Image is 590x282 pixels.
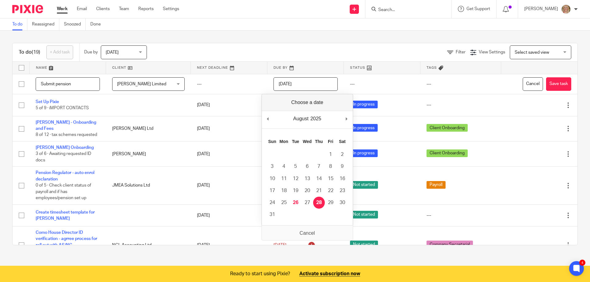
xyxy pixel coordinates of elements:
[427,181,446,189] span: Payroll
[36,100,59,104] a: Set Up Pixie
[479,50,505,54] span: View Settings
[336,160,348,172] button: 9
[268,139,276,144] abbr: Sunday
[36,183,91,200] span: 0 of 5 · Check client status of payroll and if has employees/pension set up
[106,167,191,204] td: JMEA Solutions Ltd
[278,185,290,197] button: 18
[32,50,40,55] span: (19)
[36,133,97,137] span: 8 of 12 · tax schemes requested
[303,139,312,144] abbr: Wednesday
[301,173,313,185] button: 13
[313,185,325,197] button: 21
[36,210,95,221] a: Create timesheet template for [PERSON_NAME]
[350,124,378,132] span: In progress
[313,197,325,209] button: 28
[106,50,119,55] span: [DATE]
[278,160,290,172] button: 4
[290,173,301,185] button: 12
[456,50,466,54] span: Filter
[36,106,89,110] span: 5 of 9 · iMPORT CONTACTS
[336,173,348,185] button: 16
[191,141,267,166] td: [DATE]
[350,101,378,108] span: In progress
[265,114,271,123] button: Previous Month
[273,243,286,247] span: [DATE]
[466,7,490,11] span: Get Support
[46,45,73,59] a: + Add task
[266,160,278,172] button: 3
[313,160,325,172] button: 7
[191,74,267,94] td: ---
[339,139,346,144] abbr: Saturday
[266,185,278,197] button: 17
[325,197,336,209] button: 29
[427,102,495,108] div: ---
[427,149,468,157] span: Client Onboarding
[328,139,333,144] abbr: Friday
[191,94,267,116] td: [DATE]
[427,241,473,248] span: Company Secretarial
[350,241,378,248] span: Not started
[378,7,433,13] input: Search
[313,173,325,185] button: 14
[19,49,40,56] h1: To do
[278,197,290,209] button: 25
[84,49,98,55] p: Due by
[280,139,288,144] abbr: Monday
[546,77,571,91] button: Save task
[96,6,110,12] a: Clients
[119,6,129,12] a: Team
[301,160,313,172] button: 6
[427,66,437,69] span: Tags
[350,181,378,189] span: Not started
[290,160,301,172] button: 5
[344,114,350,123] button: Next Month
[266,173,278,185] button: 10
[579,260,585,266] div: 4
[191,204,267,226] td: [DATE]
[273,77,338,91] input: Use the arrow keys to pick a date
[90,18,105,30] a: Done
[290,197,301,209] button: 26
[344,74,420,94] td: ---
[191,226,267,264] td: [DATE]
[325,185,336,197] button: 22
[57,6,68,12] a: Work
[336,149,348,160] button: 2
[325,149,336,160] button: 1
[36,120,96,131] a: [PERSON_NAME] - Onboarding and Fees
[106,226,191,264] td: NGL Accounting Ltd
[325,173,336,185] button: 15
[523,77,543,91] button: Cancel
[309,114,322,123] div: 2025
[12,5,43,13] img: Pixie
[77,6,87,12] a: Email
[64,18,86,30] a: Snoozed
[36,230,97,247] a: Como House Director ID verification - agrree process for roll out with AS/NC
[427,124,468,132] span: Client Onboarding
[515,50,549,55] span: Select saved view
[266,209,278,221] button: 31
[336,197,348,209] button: 30
[12,18,27,30] a: To do
[191,116,267,141] td: [DATE]
[301,185,313,197] button: 20
[138,6,154,12] a: Reports
[163,6,179,12] a: Settings
[315,139,323,144] abbr: Thursday
[336,185,348,197] button: 23
[117,82,166,86] span: [PERSON_NAME] Limited
[350,149,378,157] span: In progress
[32,18,59,30] a: Reassigned
[36,171,94,181] a: Pension Regulator - auto enrol declaration
[524,6,558,12] p: [PERSON_NAME]
[420,74,501,94] td: ---
[561,4,571,14] img: JW%20photo.JPG
[36,77,100,91] input: Task name
[36,152,91,163] span: 3 of 6 · Awaiting requested ID docs
[191,167,267,204] td: [DATE]
[266,197,278,209] button: 24
[290,185,301,197] button: 19
[106,141,191,166] td: [PERSON_NAME]
[106,116,191,141] td: [PERSON_NAME] Ltd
